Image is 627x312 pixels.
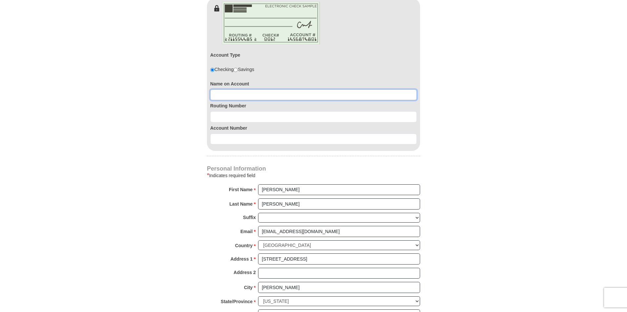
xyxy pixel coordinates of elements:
[244,283,253,292] strong: City
[229,185,253,194] strong: First Name
[235,241,253,250] strong: Country
[231,254,253,264] strong: Address 1
[240,227,253,236] strong: Email
[230,199,253,209] strong: Last Name
[210,66,254,73] div: Checking Savings
[222,2,320,45] img: check-en.png
[207,166,420,171] h4: Personal Information
[233,268,256,277] strong: Address 2
[207,172,420,179] div: Indicates required field
[210,52,240,58] label: Account Type
[243,213,256,222] strong: Suffix
[210,81,417,87] label: Name on Account
[210,125,417,131] label: Account Number
[210,102,417,109] label: Routing Number
[221,297,253,306] strong: State/Province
